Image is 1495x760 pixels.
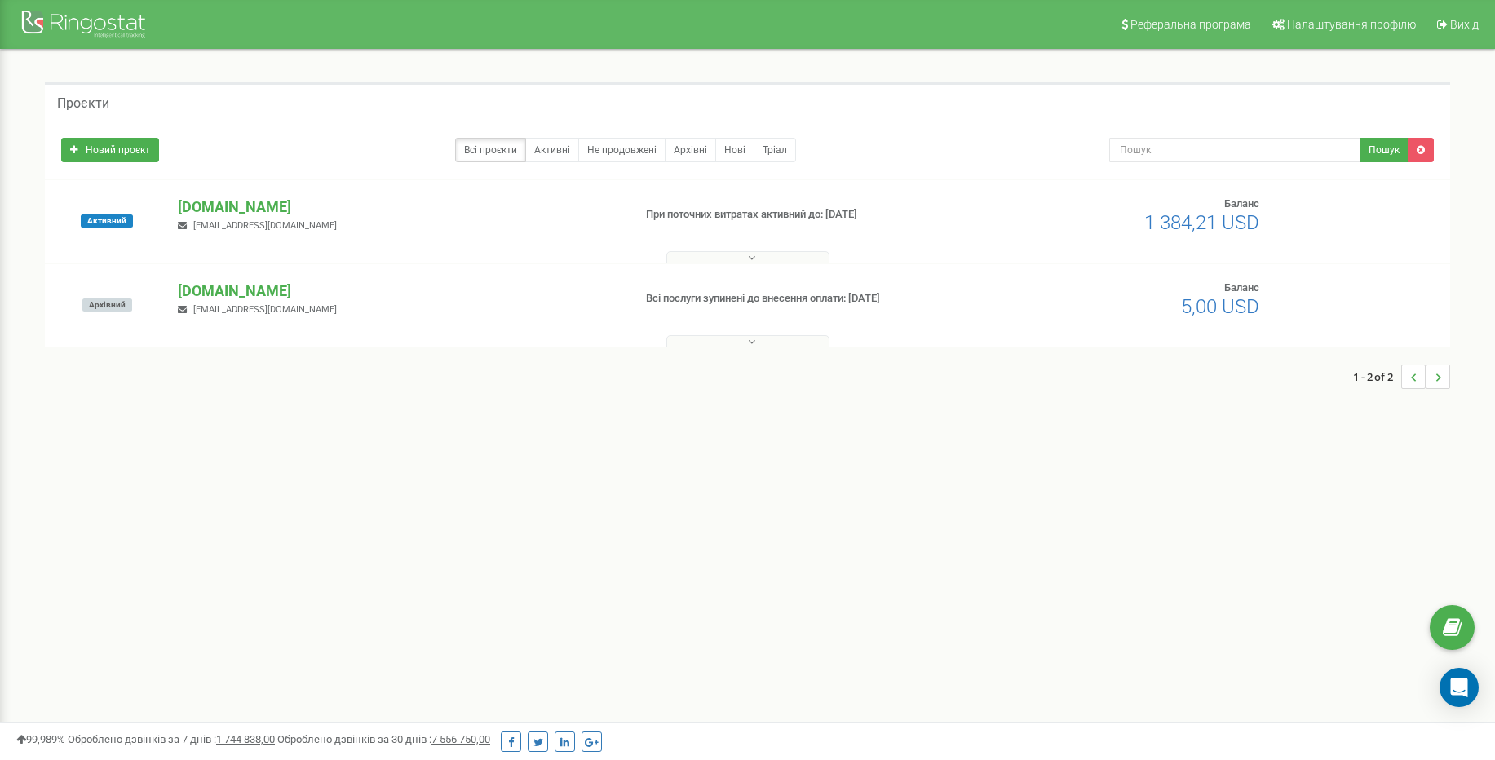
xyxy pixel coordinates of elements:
[1287,18,1416,31] span: Налаштування профілю
[754,138,796,162] a: Тріал
[431,733,490,745] u: 7 556 750,00
[1440,668,1479,707] div: Open Intercom Messenger
[665,138,716,162] a: Архівні
[1144,211,1259,234] span: 1 384,21 USD
[178,281,619,302] p: [DOMAIN_NAME]
[715,138,754,162] a: Нові
[1353,365,1401,389] span: 1 - 2 of 2
[81,214,133,228] span: Активний
[646,291,971,307] p: Всі послуги зупинені до внесення оплати: [DATE]
[1181,295,1259,318] span: 5,00 USD
[1224,197,1259,210] span: Баланс
[1109,138,1360,162] input: Пошук
[68,733,275,745] span: Оброблено дзвінків за 7 днів :
[455,138,526,162] a: Всі проєкти
[1360,138,1409,162] button: Пошук
[277,733,490,745] span: Оброблено дзвінків за 30 днів :
[82,298,132,312] span: Архівний
[1224,281,1259,294] span: Баланс
[57,96,109,111] h5: Проєкти
[646,207,971,223] p: При поточних витратах активний до: [DATE]
[1130,18,1251,31] span: Реферальна програма
[61,138,159,162] a: Новий проєкт
[178,197,619,218] p: [DOMAIN_NAME]
[193,220,337,231] span: [EMAIL_ADDRESS][DOMAIN_NAME]
[1450,18,1479,31] span: Вихід
[525,138,579,162] a: Активні
[16,733,65,745] span: 99,989%
[578,138,666,162] a: Не продовжені
[1353,348,1450,405] nav: ...
[193,304,337,315] span: [EMAIL_ADDRESS][DOMAIN_NAME]
[216,733,275,745] u: 1 744 838,00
